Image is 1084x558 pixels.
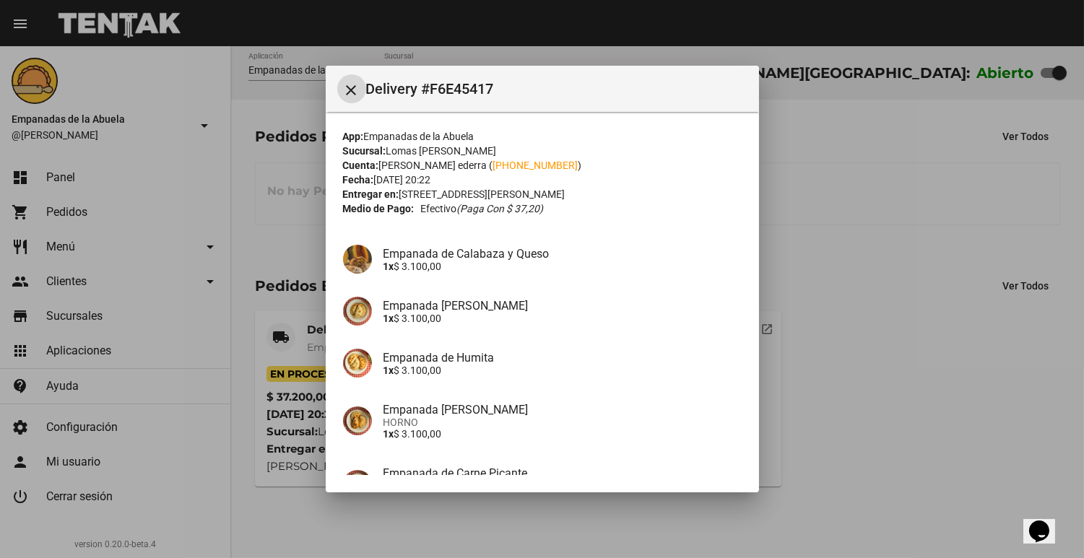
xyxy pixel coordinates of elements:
[343,145,386,157] strong: Sucursal:
[343,470,372,499] img: 244b8d39-ba06-4741-92c7-e12f1b13dfde.jpg
[420,201,543,216] span: Efectivo
[383,247,742,261] h4: Empanada de Calabaza y Queso
[383,313,742,324] p: $ 3.100,00
[383,365,394,376] b: 1x
[343,187,742,201] div: [STREET_ADDRESS][PERSON_NAME]
[343,201,415,216] strong: Medio de Pago:
[493,160,578,171] a: [PHONE_NUMBER]
[383,428,742,440] p: $ 3.100,00
[383,313,394,324] b: 1x
[383,428,394,440] b: 1x
[343,158,742,173] div: [PERSON_NAME] ederra ( )
[337,74,366,103] button: Cerrar
[383,351,742,365] h4: Empanada de Humita
[343,245,372,274] img: 63b7378a-f0c8-4df4-8df5-8388076827c7.jpg
[383,261,742,272] p: $ 3.100,00
[343,131,364,142] strong: App:
[343,173,742,187] div: [DATE] 20:22
[343,188,399,200] strong: Entregar en:
[383,261,394,272] b: 1x
[383,417,742,428] span: HORNO
[343,144,742,158] div: Lomas [PERSON_NAME]
[343,406,372,435] img: f753fea7-0f09-41b3-9a9e-ddb84fc3b359.jpg
[343,297,372,326] img: 80da8329-9e11-41ab-9a6e-ba733f0c0218.jpg
[383,299,742,313] h4: Empanada [PERSON_NAME]
[366,77,747,100] span: Delivery #F6E45417
[1023,500,1070,544] iframe: chat widget
[343,349,372,378] img: 75ad1656-f1a0-4b68-b603-a72d084c9c4d.jpg
[343,82,360,99] mat-icon: Cerrar
[343,160,379,171] strong: Cuenta:
[343,174,374,186] strong: Fecha:
[343,129,742,144] div: Empanadas de la Abuela
[456,203,543,214] i: (Paga con $ 37,20)
[383,403,742,417] h4: Empanada [PERSON_NAME]
[383,466,742,480] h4: Empanada de Carne Picante
[383,365,742,376] p: $ 3.100,00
